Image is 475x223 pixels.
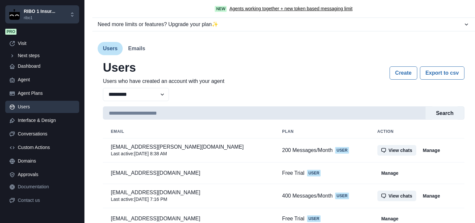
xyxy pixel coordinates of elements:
p: 200 Messages/Month [282,147,332,154]
p: Last active : [DATE] 7:16 PM [111,196,266,203]
div: Visit [18,40,75,47]
div: Need more limits or features? Upgrade your plan ✨ [98,20,463,28]
div: Agent [18,76,75,83]
button: Create [390,66,417,80]
div: Custom Actions [18,144,75,151]
p: Last active : [DATE] 8:38 AM [111,150,266,157]
a: Agents working together + new token based messaging limit [229,5,352,12]
p: RIBO 1 Insur... [24,8,55,15]
th: email [103,125,274,138]
p: 400 Messages/Month [282,193,332,199]
button: View chats [377,145,416,156]
button: Need more limits or features? Upgrade your plan✨ [92,18,475,31]
span: User [307,170,321,176]
span: New [215,6,227,12]
th: Action [369,125,464,138]
p: [EMAIL_ADDRESS][DOMAIN_NAME] [111,215,266,222]
button: Export to csv [420,66,464,80]
button: Emails [123,42,150,55]
div: Users [18,103,75,110]
th: plan [274,125,369,138]
button: Manage [419,145,444,156]
p: [EMAIL_ADDRESS][PERSON_NAME][DOMAIN_NAME] [111,144,266,150]
p: [EMAIL_ADDRESS][DOMAIN_NAME] [111,189,266,196]
p: [EMAIL_ADDRESS][DOMAIN_NAME] [111,170,266,176]
button: Manage [419,191,444,201]
button: Search [431,106,459,120]
span: User [335,193,349,199]
p: Users who have created an account with your agent [103,77,224,85]
h2: Users [103,60,224,75]
div: Documentation [18,183,75,190]
button: Users [98,42,123,55]
span: User [335,147,349,154]
a: Documentation [5,181,79,193]
div: Conversations [18,130,75,137]
p: Free Trial [282,215,304,222]
button: Manage [377,168,402,178]
img: Chakra UI [9,9,20,20]
div: Next steps [18,52,75,59]
button: Chakra UIRIBO 1 Insur...ribo1 [5,5,79,23]
div: Agent Plans [18,90,75,97]
div: Approvals [18,171,75,178]
div: Domains [18,158,75,165]
button: View chats [377,191,416,201]
p: ribo1 [24,15,55,21]
div: Dashboard [18,63,75,70]
span: Pro [5,29,16,35]
div: Contact us [18,197,75,204]
span: User [307,215,321,222]
div: Interface & Design [18,117,75,124]
p: Free Trial [282,170,304,176]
